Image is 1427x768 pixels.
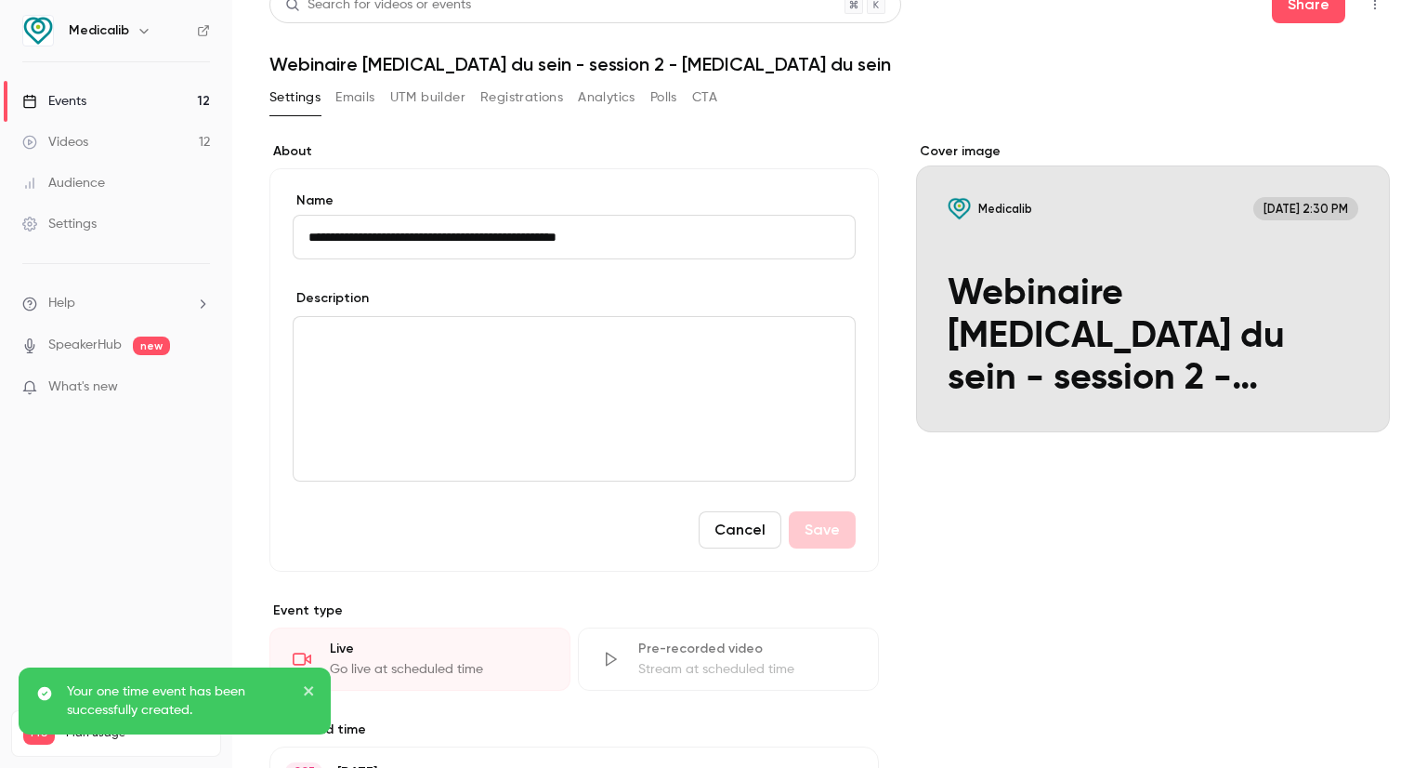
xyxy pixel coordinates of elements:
span: What's new [48,377,118,397]
div: Stream at scheduled time [638,660,856,679]
div: Live [330,640,547,658]
div: Settings [22,215,97,233]
button: Analytics [578,83,635,113]
img: Medicalib [23,16,53,46]
div: Audience [22,174,105,192]
label: Cover image [916,142,1390,161]
button: Settings [269,83,321,113]
button: Cancel [699,511,781,549]
button: Registrations [480,83,563,113]
h6: Medicalib [69,21,129,40]
button: close [303,682,316,705]
button: UTM builder [390,83,465,113]
label: Name [293,192,856,210]
span: new [133,337,170,355]
label: About [269,142,879,161]
p: Your one time event has been successfully created. [67,682,290,720]
h1: Webinaire [MEDICAL_DATA] du sein - session 2 - [MEDICAL_DATA] du sein [269,53,1390,75]
button: CTA [692,83,717,113]
div: Pre-recorded videoStream at scheduled time [578,628,879,691]
div: Events [22,92,86,111]
section: description [293,316,856,482]
div: Go live at scheduled time [330,660,547,679]
button: Polls [650,83,677,113]
div: Pre-recorded video [638,640,856,658]
a: SpeakerHub [48,336,122,355]
section: Cover image [916,142,1390,432]
li: help-dropdown-opener [22,294,210,313]
p: Event type [269,602,879,620]
iframe: Noticeable Trigger [188,379,210,396]
div: editor [294,317,855,481]
label: Date and time [269,721,879,739]
button: Emails [335,83,374,113]
label: Description [293,289,369,308]
span: Help [48,294,75,313]
div: LiveGo live at scheduled time [269,628,570,691]
div: Videos [22,133,88,152]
